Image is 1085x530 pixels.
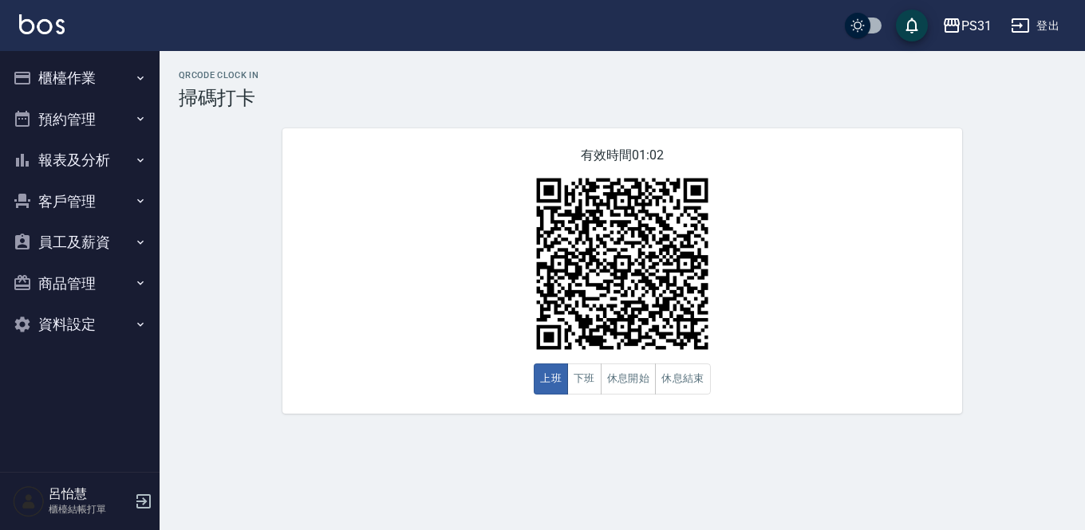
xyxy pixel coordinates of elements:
button: 資料設定 [6,304,153,345]
button: 預約管理 [6,99,153,140]
button: 上班 [534,363,568,395]
button: 員工及薪資 [6,222,153,263]
button: save [896,10,928,41]
button: 商品管理 [6,263,153,304]
button: PS31 [936,10,998,42]
div: 有效時間 01:02 [282,128,962,414]
button: 客戶管理 [6,181,153,222]
h3: 掃碼打卡 [179,87,1066,109]
img: Person [13,485,45,517]
p: 櫃檯結帳打單 [49,502,130,516]
h5: 呂怡慧 [49,486,130,502]
button: 登出 [1004,11,1066,41]
button: 櫃檯作業 [6,57,153,99]
div: PS31 [961,16,992,36]
h2: QRcode Clock In [179,70,1066,80]
button: 下班 [567,363,602,395]
img: Logo [19,14,65,34]
button: 休息結束 [655,363,711,395]
button: 報表及分析 [6,139,153,181]
button: 休息開始 [601,363,657,395]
